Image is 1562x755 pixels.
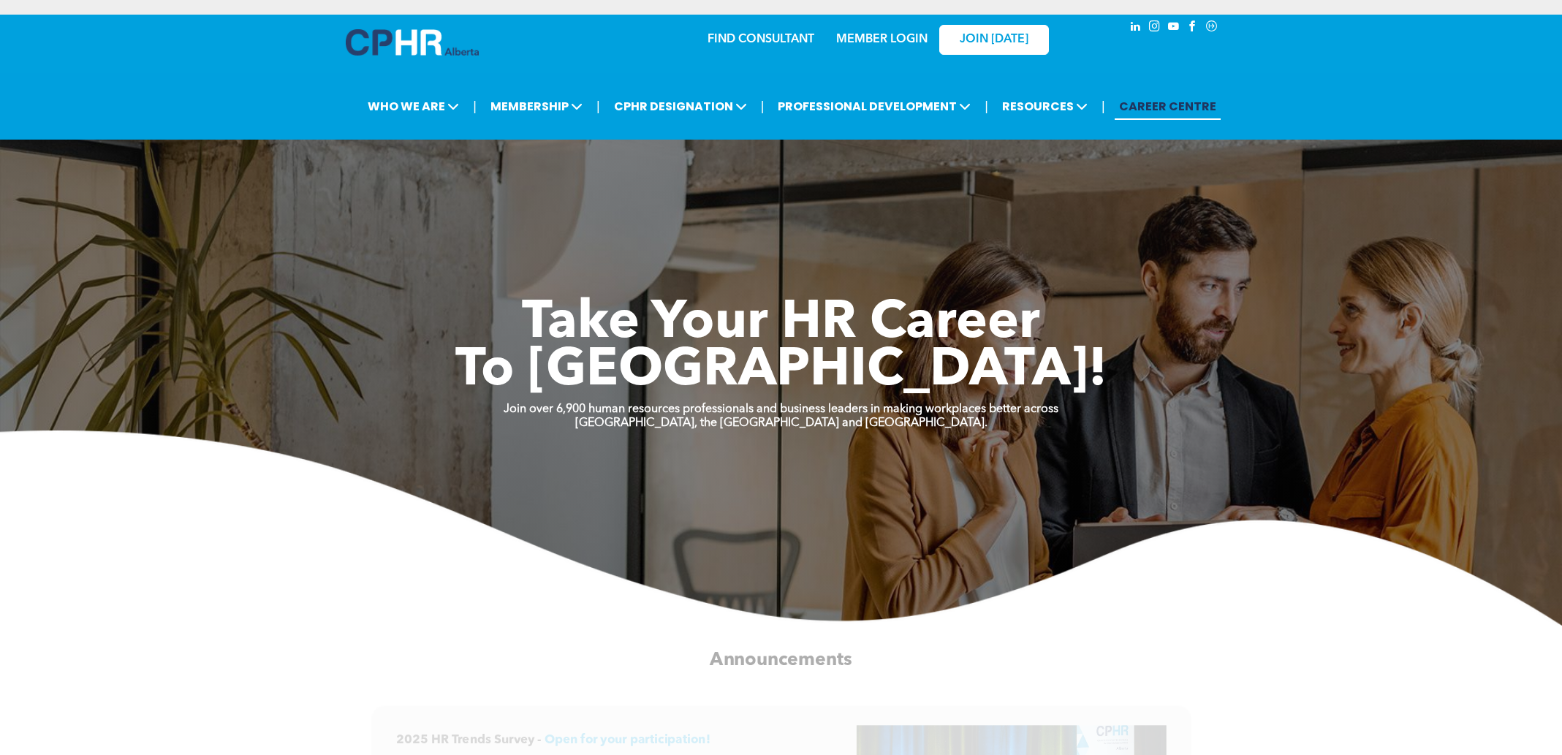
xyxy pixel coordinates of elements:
span: PROFESSIONAL DEVELOPMENT [773,93,975,120]
span: To [GEOGRAPHIC_DATA]! [455,345,1107,398]
span: Open for your participation! [545,733,710,745]
span: WHO WE ARE [363,93,463,120]
li: | [1102,91,1105,121]
span: RESOURCES [998,93,1092,120]
a: youtube [1166,18,1182,38]
strong: Join over 6,900 human resources professionals and business leaders in making workplaces better ac... [504,403,1058,415]
img: A blue and white logo for cp alberta [346,29,479,56]
span: MEMBERSHIP [486,93,587,120]
a: Social network [1204,18,1220,38]
span: Announcements [710,650,852,669]
a: CAREER CENTRE [1115,93,1221,120]
a: FIND CONSULTANT [708,34,814,45]
a: JOIN [DATE] [939,25,1049,55]
li: | [473,91,477,121]
a: instagram [1147,18,1163,38]
li: | [761,91,765,121]
span: 2025 HR Trends Survey - [396,733,542,745]
strong: [GEOGRAPHIC_DATA], the [GEOGRAPHIC_DATA] and [GEOGRAPHIC_DATA]. [575,417,987,429]
span: Take Your HR Career [522,297,1040,350]
span: JOIN [DATE] [960,33,1028,47]
a: facebook [1185,18,1201,38]
li: | [596,91,600,121]
li: | [985,91,988,121]
a: MEMBER LOGIN [836,34,928,45]
span: CPHR DESIGNATION [610,93,751,120]
a: linkedin [1128,18,1144,38]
